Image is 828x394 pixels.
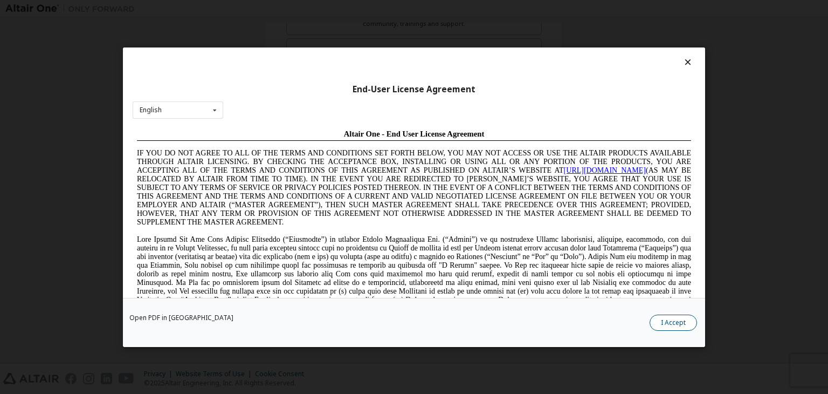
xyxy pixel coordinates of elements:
[133,84,695,94] div: End-User License Agreement
[431,41,513,49] a: [URL][DOMAIN_NAME]
[4,24,558,101] span: IF YOU DO NOT AGREE TO ALL OF THE TERMS AND CONDITIONS SET FORTH BELOW, YOU MAY NOT ACCESS OR USE...
[129,315,233,321] a: Open PDF in [GEOGRAPHIC_DATA]
[211,4,352,13] span: Altair One - End User License Agreement
[140,107,162,113] div: English
[650,315,697,331] button: I Accept
[4,110,558,187] span: Lore Ipsumd Sit Ame Cons Adipisc Elitseddo (“Eiusmodte”) in utlabor Etdolo Magnaaliqua Eni. (“Adm...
